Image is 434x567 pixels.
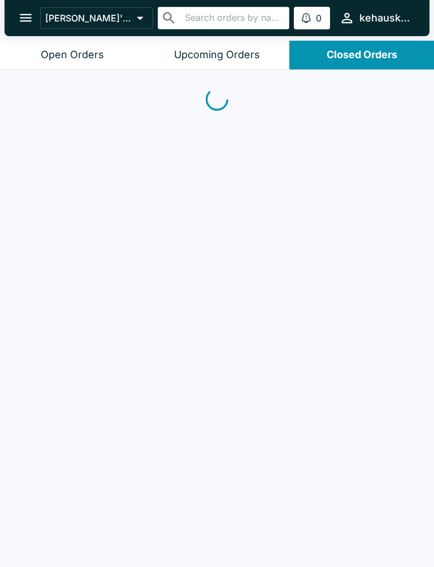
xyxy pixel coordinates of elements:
[41,49,104,62] div: Open Orders
[174,49,260,62] div: Upcoming Orders
[45,12,132,24] p: [PERSON_NAME]'s Kitchen
[359,11,411,25] div: kehauskitchen
[335,6,416,30] button: kehauskitchen
[181,10,285,26] input: Search orders by name or phone number
[316,12,322,24] p: 0
[40,7,153,29] button: [PERSON_NAME]'s Kitchen
[11,3,40,32] button: open drawer
[327,49,397,62] div: Closed Orders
